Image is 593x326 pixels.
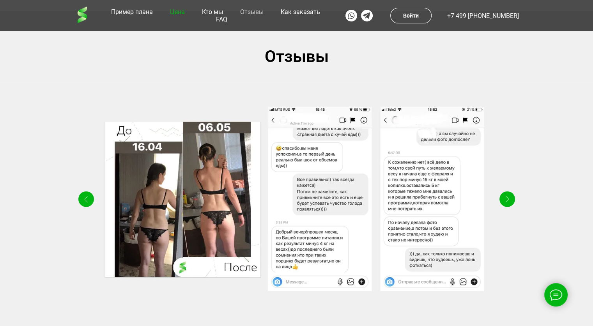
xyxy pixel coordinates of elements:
a: Войти [390,8,432,23]
a: Как заказать [279,8,322,16]
a: Цена [168,8,187,16]
a: Отзывы [238,8,266,16]
a: Кто мы [200,8,225,16]
td: Войти [403,9,419,22]
a: +7 499 [PHONE_NUMBER] [447,12,519,19]
h3: Отзывы [71,46,523,67]
a: Пример плана [109,8,155,16]
a: FAQ [214,16,229,23]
